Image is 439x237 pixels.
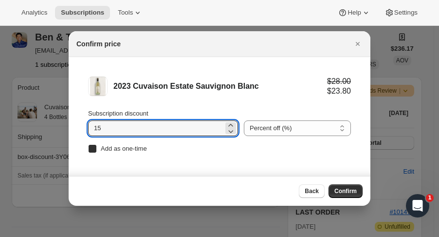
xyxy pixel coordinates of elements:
button: Close [351,37,365,51]
span: Settings [394,9,418,17]
span: Analytics [21,9,47,17]
span: Confirm [334,187,357,195]
span: Subscription discount [88,110,148,117]
button: Tools [112,6,148,20]
span: Back [305,187,319,195]
span: Add as one-time [101,145,147,152]
button: Back [299,184,325,198]
div: 2023 Cuvaison Estate Sauvignon Blanc [113,81,327,91]
button: Analytics [16,6,53,20]
span: Subscriptions [61,9,104,17]
span: Help [348,9,361,17]
button: Confirm [329,184,363,198]
div: $23.80 [327,86,351,96]
button: Settings [379,6,423,20]
h2: Confirm price [76,39,121,49]
button: Help [332,6,376,20]
button: Subscriptions [55,6,110,20]
iframe: Intercom live chat [406,194,429,217]
span: 1 [426,194,434,202]
div: $28.00 [327,77,351,86]
span: Tools [118,9,133,17]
